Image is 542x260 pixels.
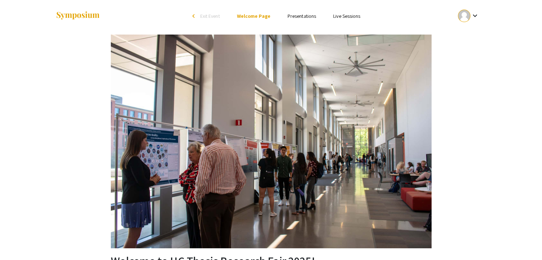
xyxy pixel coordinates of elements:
iframe: Chat [5,228,30,255]
button: Expand account dropdown [450,8,486,24]
a: Presentations [288,13,316,19]
a: Live Sessions [333,13,360,19]
div: arrow_back_ios [192,14,197,18]
img: HC Thesis Research Fair 2025 [111,35,432,248]
span: Exit Event [200,13,220,19]
img: Symposium by ForagerOne [56,11,100,21]
mat-icon: Expand account dropdown [470,11,479,20]
a: Welcome Page [237,13,270,19]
